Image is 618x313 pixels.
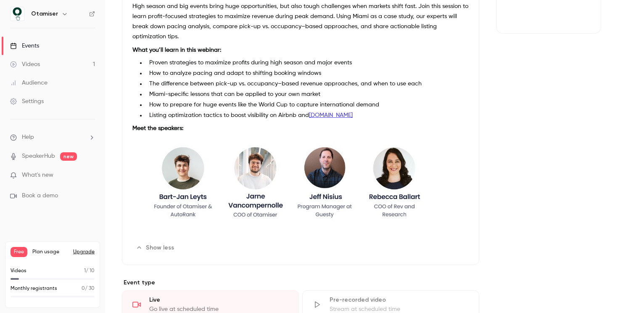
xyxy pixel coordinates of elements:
[22,133,34,142] span: Help
[31,10,58,18] h6: Otamiser
[146,80,469,88] li: The difference between pick-up vs. occupancy–based revenue approaches, and when to use each
[22,191,58,200] span: Book a demo
[146,58,469,67] li: Proven strategies to maximize profits during high season and major events
[146,101,469,109] li: How to prepare for huge events like the World Cup to capture international demand
[10,133,95,142] li: help-dropdown-opener
[309,112,353,118] a: [DOMAIN_NAME]
[146,69,469,78] li: How to analyze pacing and adapt to shifting booking windows
[11,267,26,275] p: Videos
[146,111,469,120] li: Listing optimization tactics to boost visibility on Airbnb and
[122,279,479,287] p: Event type
[85,172,95,179] iframe: Noticeable Trigger
[10,60,40,69] div: Videos
[132,47,221,53] strong: What you’ll learn in this webinar:
[84,267,95,275] p: / 10
[132,125,183,131] strong: Meet the speakers:
[132,241,179,255] button: Show less
[330,296,469,304] div: Pre-recorded video
[10,79,48,87] div: Audience
[60,152,77,161] span: new
[11,247,27,257] span: Free
[22,152,55,161] a: SpeakerHub
[11,7,24,21] img: Otamiser
[10,42,39,50] div: Events
[10,97,44,106] div: Settings
[132,1,469,42] p: High season and big events bring huge opportunities, but also tough challenges when markets shift...
[22,171,53,180] span: What's new
[11,285,57,292] p: Monthly registrants
[32,249,68,255] span: Plan usage
[149,296,288,304] div: Live
[82,286,85,291] span: 0
[146,90,469,99] li: Miami-specific lessons that can be applied to your own market
[73,249,95,255] button: Upgrade
[82,285,95,292] p: / 30
[84,268,86,273] span: 1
